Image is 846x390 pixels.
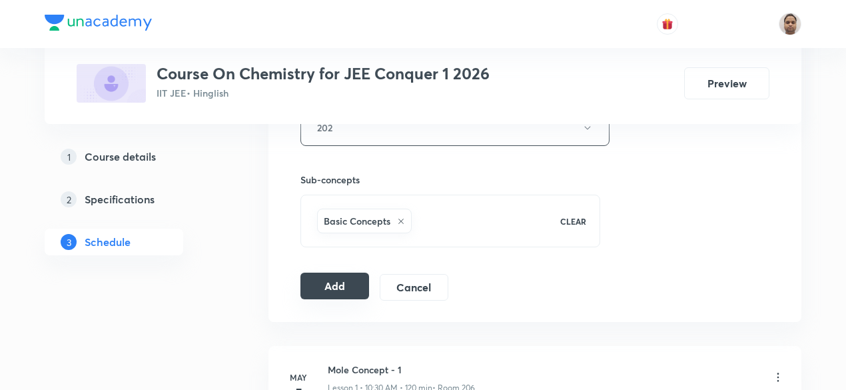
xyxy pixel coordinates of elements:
[45,143,226,170] a: 1Course details
[657,13,678,35] button: avatar
[45,186,226,213] a: 2Specifications
[560,215,586,227] p: CLEAR
[300,109,610,146] button: 202
[85,234,131,250] h5: Schedule
[684,67,769,99] button: Preview
[45,15,152,34] a: Company Logo
[324,214,390,228] h6: Basic Concepts
[85,149,156,165] h5: Course details
[77,64,146,103] img: 87FF1067-B63B-41B0-B104-3BE0B3749EFE_plus.png
[45,15,152,31] img: Company Logo
[157,64,490,83] h3: Course On Chemistry for JEE Conquer 1 2026
[85,191,155,207] h5: Specifications
[779,13,801,35] img: Shekhar Banerjee
[61,191,77,207] p: 2
[300,173,600,187] h6: Sub-concepts
[157,86,490,100] p: IIT JEE • Hinglish
[661,18,673,30] img: avatar
[61,149,77,165] p: 1
[285,371,312,383] h6: May
[380,274,448,301] button: Cancel
[328,363,475,377] h6: Mole Concept - 1
[61,234,77,250] p: 3
[300,273,369,299] button: Add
